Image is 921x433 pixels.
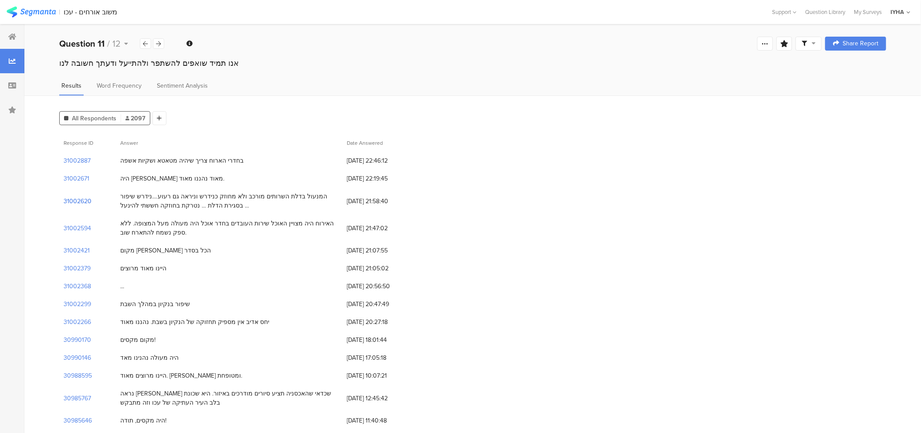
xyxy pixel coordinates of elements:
span: [DATE] 22:46:12 [347,156,416,165]
section: 30988595 [64,371,92,380]
a: My Surveys [850,8,886,16]
section: 31002266 [64,317,91,327]
span: [DATE] 17:05:18 [347,353,416,362]
div: היינו מאוד מרוצים [120,264,166,273]
div: ... [120,282,124,291]
span: All Respondents [72,114,116,123]
section: 31002379 [64,264,91,273]
section: 31002671 [64,174,89,183]
section: 30985646 [64,416,92,425]
div: IYHA [891,8,904,16]
span: Answer [120,139,138,147]
span: [DATE] 22:19:45 [347,174,416,183]
section: 31002887 [64,156,91,165]
span: [DATE] 20:47:49 [347,300,416,309]
span: [DATE] 21:05:02 [347,264,416,273]
span: Response ID [64,139,93,147]
div: בחדרי הארוח צריך שיהיה מטאטא ושקיות אשפה [120,156,244,165]
div: מקום מקסים! [120,335,156,344]
section: 31002421 [64,246,90,255]
div: היה מעולה נהנינו מאד [120,353,179,362]
div: נראה [PERSON_NAME] שכדאי שהאכסניה תציע סיורים מודרכים באיזור. היא שכונת בלב העיר העתיקה של עכו וז... [120,389,338,407]
section: 30985767 [64,394,91,403]
div: מקום [PERSON_NAME] הכל בסדר [120,246,211,255]
section: 31002594 [64,224,91,233]
span: Share Report [843,41,878,47]
div: היינו מרוצים מאוד. [PERSON_NAME] ומטופחת. [120,371,242,380]
span: [DATE] 21:58:40 [347,197,416,206]
section: 30990146 [64,353,91,362]
section: 31002620 [64,197,91,206]
div: אנו תמיד שואפים להשתפר ולהתייעל ודעתך חשובה לנו [59,58,886,69]
div: היה [PERSON_NAME] מאוד נהננו מאוד. [120,174,224,183]
span: [DATE] 20:27:18 [347,317,416,327]
a: Question Library [801,8,850,16]
span: 12 [112,37,121,50]
section: 30990170 [64,335,91,344]
span: Results [61,81,81,90]
section: 31002368 [64,282,91,291]
div: המנעול בדלת השרותים מורכב ולא מחוזק כנידרש וניראה גם רעוע….נידרש שיפור בסגירת הדלת … נטרקת בחוזקה... [120,192,338,210]
div: Support [772,5,796,19]
span: [DATE] 12:45:42 [347,394,416,403]
img: segmanta logo [7,7,56,17]
span: [DATE] 10:07:21 [347,371,416,380]
span: [DATE] 21:07:55 [347,246,416,255]
span: Sentiment Analysis [157,81,208,90]
div: יחס אדיב אין מספיק תחזוקה של הנקיון בשבת. נהננו מאוד [120,317,269,327]
span: / [107,37,110,50]
span: 2097 [125,114,146,123]
section: 31002299 [64,300,91,309]
div: היה מקסים, תודה! [120,416,166,425]
span: [DATE] 18:01:44 [347,335,416,344]
span: [DATE] 20:56:50 [347,282,416,291]
div: משוב אורחים - עכו [64,8,118,16]
span: Date Answered [347,139,383,147]
b: Question 11 [59,37,105,50]
span: [DATE] 21:47:02 [347,224,416,233]
div: שיפור בנקיון במהלך השבת [120,300,190,309]
div: | [59,7,61,17]
span: Word Frequency [97,81,142,90]
span: [DATE] 11:40:48 [347,416,416,425]
div: האירוח היה מצויין האוכל שירות העובדים בחדר אוכל היה מעולה מעל המצופה. ללא ספק נשמח להתארח שוב. [120,219,338,237]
